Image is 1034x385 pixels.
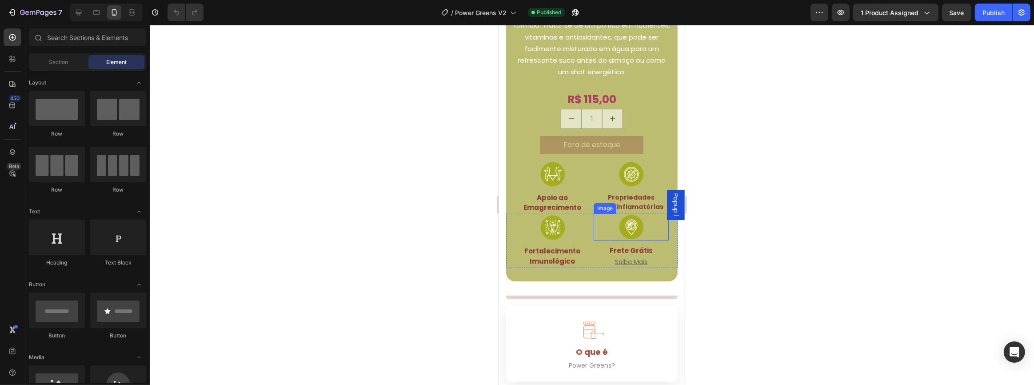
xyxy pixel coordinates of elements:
[29,186,85,194] div: Row
[90,130,146,138] div: Row
[132,277,146,292] span: Toggle open
[537,8,561,16] span: Published
[29,28,146,46] input: Search Sections & Elements
[106,58,127,66] span: Element
[950,9,964,16] span: Save
[58,7,62,18] p: 7
[975,4,1012,21] button: Publish
[499,25,685,385] iframe: Design area
[451,8,453,17] span: /
[29,259,85,267] div: Heading
[29,281,45,289] span: Button
[132,76,146,90] span: Toggle open
[1004,341,1025,363] div: Open Intercom Messenger
[90,332,146,340] div: Button
[90,186,146,194] div: Row
[49,58,68,66] span: Section
[168,4,204,21] div: Undo/Redo
[982,8,1005,17] div: Publish
[29,353,44,361] span: Media
[90,259,146,267] div: Text Block
[8,95,21,102] div: 450
[853,4,938,21] button: 1 product assigned
[942,4,971,21] button: Save
[29,130,85,138] div: Row
[455,8,507,17] span: Power Greens V2
[132,350,146,365] span: Toggle open
[861,8,918,17] span: 1 product assigned
[7,163,21,170] div: Beta
[29,79,46,87] span: Layout
[4,4,66,21] button: 7
[29,332,85,340] div: Button
[132,205,146,219] span: Toggle open
[29,208,40,216] span: Text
